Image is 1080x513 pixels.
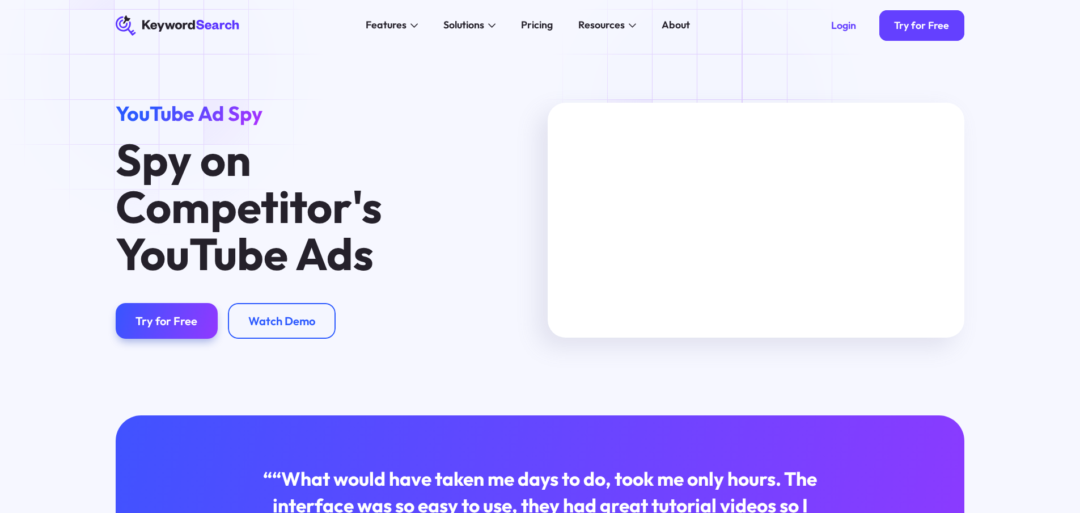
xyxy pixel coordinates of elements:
[548,103,964,338] iframe: Spy on Your Competitor's Keywords & YouTube Ads (Free Trial Link Below)
[654,15,698,36] a: About
[816,10,871,41] a: Login
[879,10,965,41] a: Try for Free
[662,18,690,33] div: About
[116,136,482,278] h1: Spy on Competitor's YouTube Ads
[135,314,197,328] div: Try for Free
[578,18,625,33] div: Resources
[443,18,484,33] div: Solutions
[366,18,406,33] div: Features
[514,15,561,36] a: Pricing
[831,19,856,32] div: Login
[521,18,553,33] div: Pricing
[894,19,949,32] div: Try for Free
[116,100,262,126] span: YouTube Ad Spy
[116,303,218,339] a: Try for Free
[248,314,315,328] div: Watch Demo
